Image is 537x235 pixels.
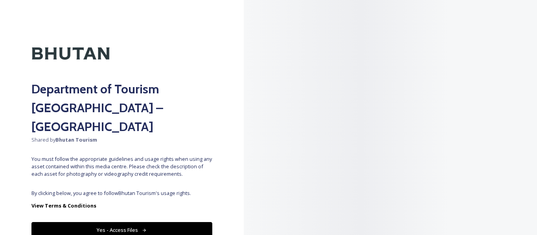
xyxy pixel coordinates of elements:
span: Shared by [31,136,212,144]
strong: View Terms & Conditions [31,202,96,209]
img: Kingdom-of-Bhutan-Logo.png [31,31,110,76]
span: You must follow the appropriate guidelines and usage rights when using any asset contained within... [31,155,212,178]
a: View Terms & Conditions [31,201,212,210]
h2: Department of Tourism [GEOGRAPHIC_DATA] – [GEOGRAPHIC_DATA] [31,80,212,136]
span: By clicking below, you agree to follow Bhutan Tourism 's usage rights. [31,189,212,197]
strong: Bhutan Tourism [55,136,97,143]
